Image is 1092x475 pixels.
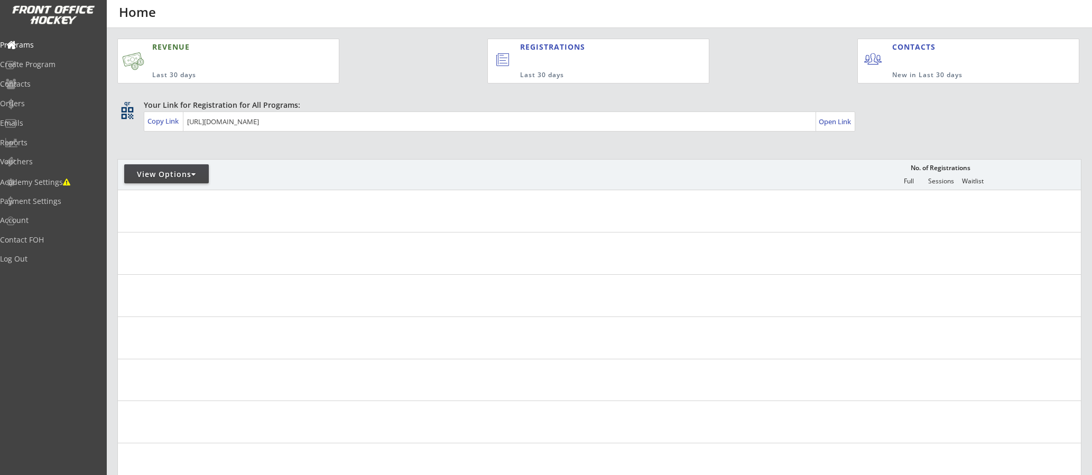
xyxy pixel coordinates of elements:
[152,71,289,80] div: Last 30 days
[152,42,289,52] div: REVENUE
[121,100,133,107] div: qr
[893,178,924,185] div: Full
[119,105,135,121] button: qr_code
[819,117,852,126] div: Open Link
[144,100,1049,110] div: Your Link for Registration for All Programs:
[892,71,1030,80] div: New in Last 30 days
[124,169,209,180] div: View Options
[147,116,181,126] div: Copy Link
[892,42,940,52] div: CONTACTS
[925,178,957,185] div: Sessions
[908,164,973,172] div: No. of Registrations
[520,42,660,52] div: REGISTRATIONS
[819,114,852,129] a: Open Link
[957,178,988,185] div: Waitlist
[520,71,665,80] div: Last 30 days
